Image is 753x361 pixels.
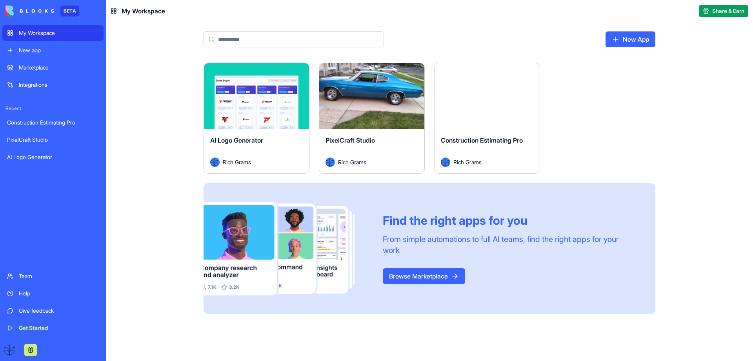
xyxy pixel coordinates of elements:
img: Avatar [326,158,335,167]
span: My Workspace [122,6,165,16]
span: Rich Grams [453,158,482,166]
div: Give feedback [19,307,99,315]
div: New app [19,46,99,54]
a: My Workspace [2,25,104,41]
div: PixelCraft Studio [7,136,99,144]
a: Construction Estimating ProAvatarRich Grams [434,63,540,174]
a: Help [2,286,104,301]
a: AI Logo Generator [2,149,104,165]
span: AI Logo Generator [210,136,263,144]
img: ACg8ocJXc4biGNmL-6_84M9niqKohncbsBQNEji79DO8k46BE60Re2nP=s96-c [4,344,16,356]
a: Give feedback [2,303,104,319]
div: Marketplace [19,64,99,71]
img: Frame_181_egmpey.png [204,202,370,296]
a: Marketplace [2,60,104,75]
div: My Workspace [19,29,99,37]
div: Integrations [19,81,99,89]
div: Construction Estimating Pro [7,119,99,126]
span: Rich Grams [223,158,251,166]
img: Avatar [210,158,220,167]
div: BETA [60,5,79,16]
div: AI Logo Generator [7,153,99,161]
img: logo [5,5,54,16]
a: Team [2,268,104,284]
div: Get Started [19,324,99,332]
a: New App [606,31,655,47]
a: BETA [5,5,79,16]
button: Share & Earn [699,5,748,17]
span: PixelCraft Studio [326,136,375,144]
img: Avatar [441,158,450,167]
div: Help [19,290,99,297]
span: Share & Earn [712,7,744,15]
a: PixelCraft StudioAvatarRich Grams [319,63,425,174]
a: AI Logo GeneratorAvatarRich Grams [204,63,309,174]
a: PixelCraft Studio [2,132,104,148]
a: Get Started [2,320,104,336]
span: Rich Grams [338,158,366,166]
a: Integrations [2,77,104,93]
a: New app [2,42,104,58]
div: Team [19,272,99,280]
span: Recent [2,105,104,112]
span: Construction Estimating Pro [441,136,523,144]
a: Construction Estimating Pro [2,115,104,130]
div: From simple automations to full AI teams, find the right apps for your work [383,234,637,256]
a: Browse Marketplace [383,268,465,284]
div: Find the right apps for you [383,213,637,227]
